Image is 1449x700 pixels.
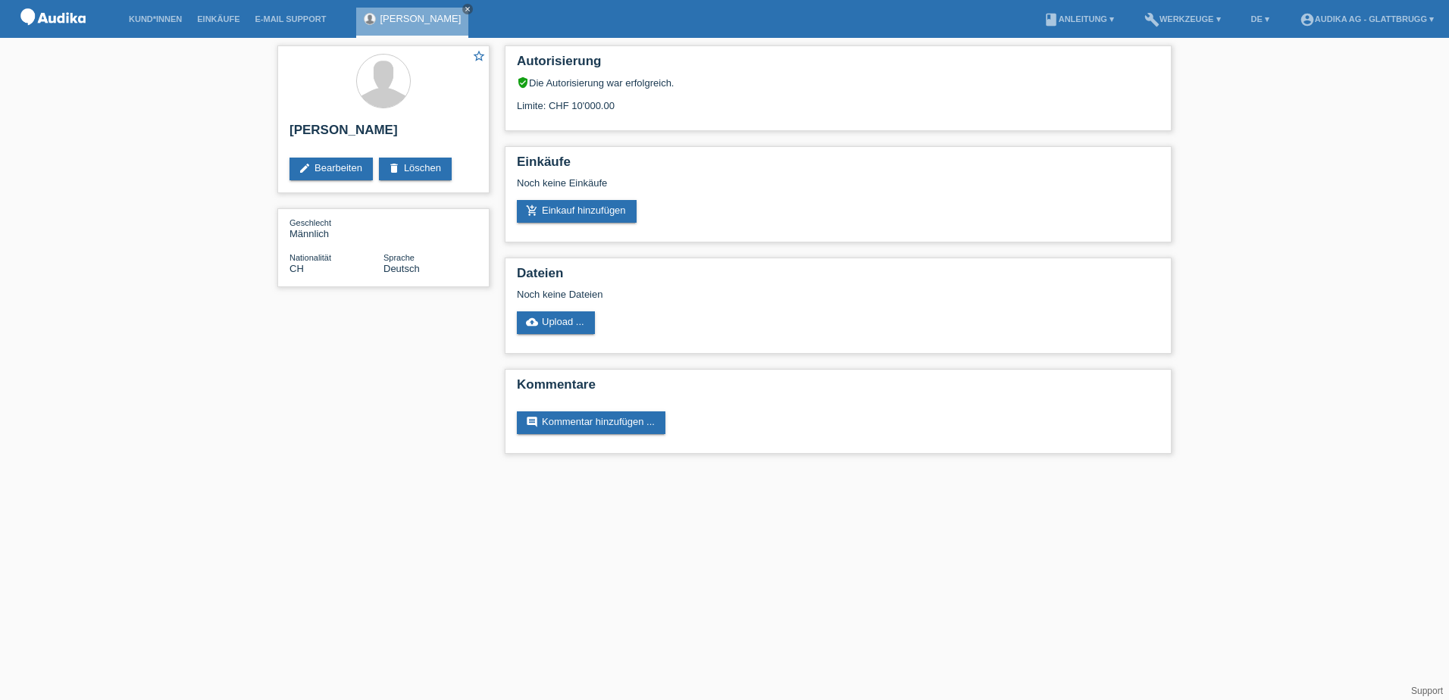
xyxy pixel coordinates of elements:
[517,77,1160,89] div: Die Autorisierung war erfolgreich.
[383,253,415,262] span: Sprache
[526,205,538,217] i: add_shopping_cart
[472,49,486,63] i: star_border
[121,14,189,23] a: Kund*innen
[380,13,461,24] a: [PERSON_NAME]
[517,54,1160,77] h2: Autorisierung
[1244,14,1277,23] a: DE ▾
[517,377,1160,400] h2: Kommentare
[1411,686,1443,696] a: Support
[289,123,477,145] h2: [PERSON_NAME]
[464,5,471,13] i: close
[517,311,595,334] a: cloud_uploadUpload ...
[526,416,538,428] i: comment
[289,263,304,274] span: Schweiz
[1300,12,1315,27] i: account_circle
[289,217,383,239] div: Männlich
[517,77,529,89] i: verified_user
[1292,14,1441,23] a: account_circleAudika AG - Glattbrugg ▾
[517,200,637,223] a: add_shopping_cartEinkauf hinzufügen
[526,316,538,328] i: cloud_upload
[1137,14,1228,23] a: buildWerkzeuge ▾
[517,289,980,300] div: Noch keine Dateien
[1144,12,1160,27] i: build
[517,177,1160,200] div: Noch keine Einkäufe
[379,158,452,180] a: deleteLöschen
[1036,14,1122,23] a: bookAnleitung ▾
[248,14,334,23] a: E-Mail Support
[472,49,486,65] a: star_border
[517,89,1160,111] div: Limite: CHF 10'000.00
[299,162,311,174] i: edit
[388,162,400,174] i: delete
[289,218,331,227] span: Geschlecht
[289,253,331,262] span: Nationalität
[383,263,420,274] span: Deutsch
[1044,12,1059,27] i: book
[517,155,1160,177] h2: Einkäufe
[462,4,473,14] a: close
[517,411,665,434] a: commentKommentar hinzufügen ...
[15,30,91,41] a: POS — MF Group
[189,14,247,23] a: Einkäufe
[517,266,1160,289] h2: Dateien
[289,158,373,180] a: editBearbeiten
